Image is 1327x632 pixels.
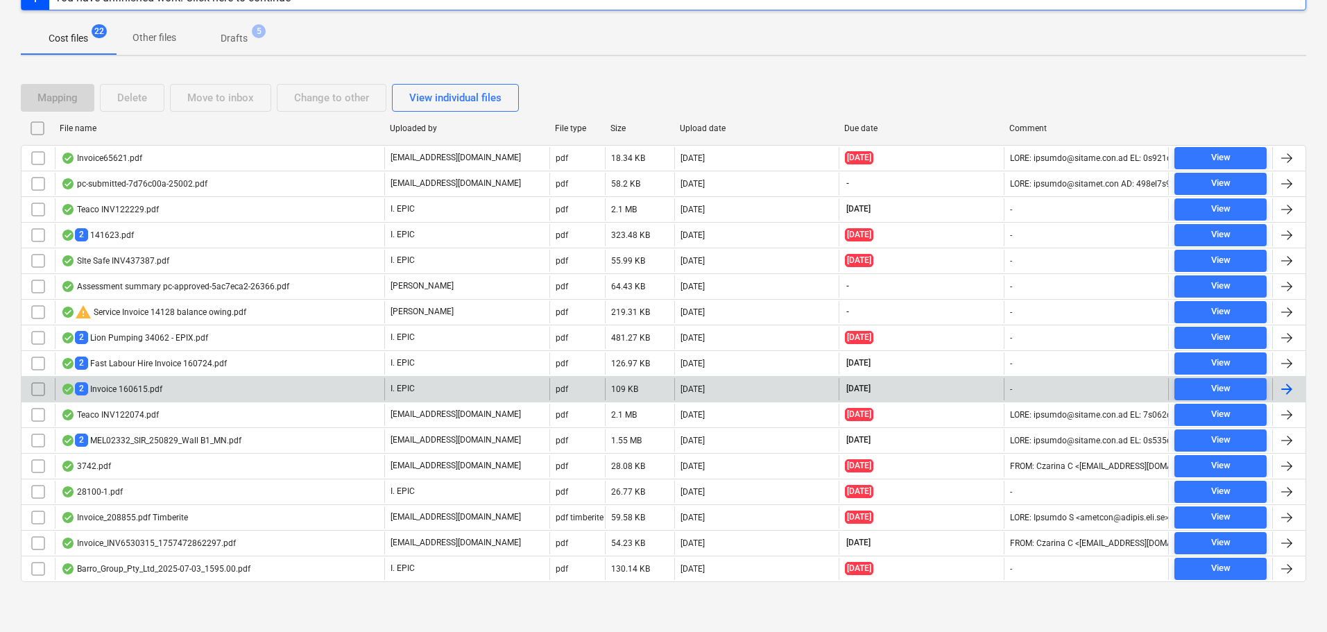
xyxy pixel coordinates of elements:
div: Chat Widget [1258,565,1327,632]
div: [DATE] [680,333,705,343]
p: [EMAIL_ADDRESS][DOMAIN_NAME] [391,537,521,549]
span: [DATE] [845,151,873,164]
span: 2 [75,434,88,447]
p: I. EPIC [391,229,415,241]
div: 58.2 KB [611,179,640,189]
span: 2 [75,357,88,370]
span: [DATE] [845,537,872,549]
span: [DATE] [845,357,872,369]
span: [DATE] [845,511,873,524]
div: pdf [556,153,568,163]
button: View [1174,532,1267,554]
div: 130.14 KB [611,564,650,574]
div: View [1211,201,1231,217]
p: I. EPIC [391,357,415,369]
div: [DATE] [680,436,705,445]
div: pdf [556,333,568,343]
span: 2 [75,382,88,395]
div: OCR finished [61,281,75,292]
div: Comment [1009,123,1163,133]
div: 26.77 KB [611,487,645,497]
button: View [1174,250,1267,272]
div: View [1211,330,1231,345]
span: 5 [252,24,266,38]
div: 141623.pdf [61,228,134,241]
p: [EMAIL_ADDRESS][DOMAIN_NAME] [391,152,521,164]
div: OCR finished [61,230,75,241]
p: I. EPIC [391,203,415,215]
div: 59.58 KB [611,513,645,522]
div: pdf [556,230,568,240]
div: Service Invoice 14128 balance owing.pdf [61,304,246,321]
span: 22 [92,24,107,38]
div: OCR finished [61,358,75,369]
div: 126.97 KB [611,359,650,368]
p: [EMAIL_ADDRESS][DOMAIN_NAME] [391,460,521,472]
div: View [1211,253,1231,268]
div: OCR finished [61,563,75,574]
div: - [1010,359,1012,368]
div: 64.43 KB [611,282,645,291]
p: I. EPIC [391,332,415,343]
span: - [845,306,850,318]
div: 28100-1.pdf [61,486,123,497]
div: - [1010,230,1012,240]
div: [DATE] [680,461,705,471]
div: View individual files [409,89,502,107]
div: 109 KB [611,384,638,394]
div: 18.34 KB [611,153,645,163]
div: Teaco INV122229.pdf [61,204,159,215]
div: [DATE] [680,230,705,240]
p: I. EPIC [391,383,415,395]
span: [DATE] [845,434,872,446]
span: [DATE] [845,485,873,498]
div: 481.27 KB [611,333,650,343]
div: OCR finished [61,307,75,318]
p: [EMAIL_ADDRESS][DOMAIN_NAME] [391,409,521,420]
div: [DATE] [680,153,705,163]
div: 54.23 KB [611,538,645,548]
button: View [1174,147,1267,169]
div: pdf timberite [556,513,603,522]
div: - [1010,487,1012,497]
button: View [1174,352,1267,375]
div: View [1211,509,1231,525]
div: 28.08 KB [611,461,645,471]
div: View [1211,458,1231,474]
div: pdf [556,410,568,420]
span: - [845,280,850,292]
div: Due date [844,123,998,133]
span: 2 [75,331,88,344]
span: [DATE] [845,228,873,241]
button: View [1174,455,1267,477]
div: - [1010,205,1012,214]
div: [DATE] [680,564,705,574]
button: View [1174,506,1267,529]
div: View [1211,535,1231,551]
div: [DATE] [680,410,705,420]
button: View [1174,198,1267,221]
div: [DATE] [680,205,705,214]
div: OCR finished [61,204,75,215]
div: [DATE] [680,487,705,497]
p: I. EPIC [391,563,415,574]
div: OCR finished [61,486,75,497]
div: OCR finished [61,178,75,189]
button: View [1174,327,1267,349]
div: OCR finished [61,153,75,164]
div: View [1211,227,1231,243]
div: - [1010,307,1012,317]
div: 219.31 KB [611,307,650,317]
div: OCR finished [61,461,75,472]
span: [DATE] [845,254,873,267]
div: OCR finished [61,435,75,446]
div: Teaco INV122074.pdf [61,409,159,420]
div: Upload date [680,123,834,133]
button: View [1174,275,1267,298]
div: View [1211,484,1231,499]
div: Invoice_INV6530315_1757472862297.pdf [61,538,236,549]
p: [EMAIL_ADDRESS][DOMAIN_NAME] [391,178,521,189]
div: Invoice 160615.pdf [61,382,162,395]
div: View [1211,381,1231,397]
div: - [1010,282,1012,291]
